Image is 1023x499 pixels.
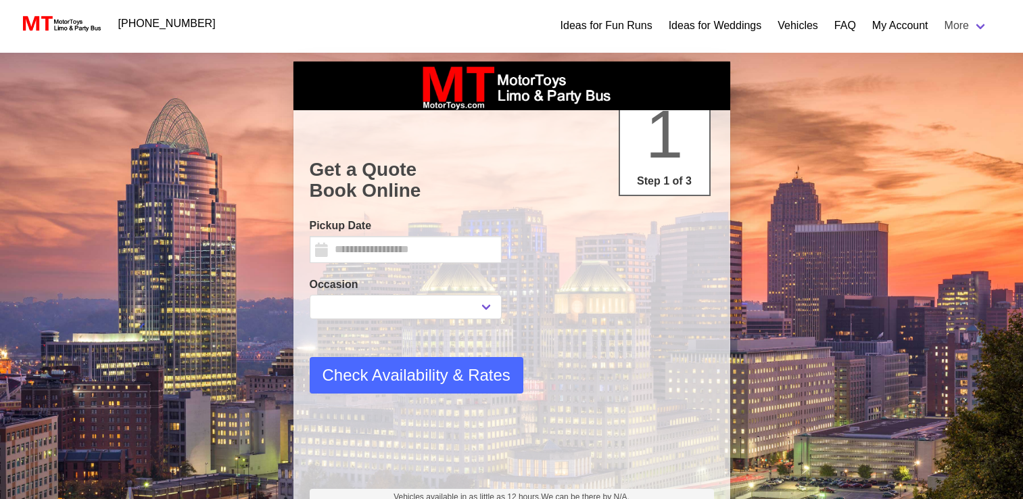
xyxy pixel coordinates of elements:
[310,218,502,234] label: Pickup Date
[872,18,928,34] a: My Account
[561,18,652,34] a: Ideas for Fun Runs
[19,14,102,33] img: MotorToys Logo
[323,363,510,387] span: Check Availability & Rates
[310,277,502,293] label: Occasion
[778,18,818,34] a: Vehicles
[625,173,704,189] p: Step 1 of 3
[669,18,762,34] a: Ideas for Weddings
[310,357,523,394] button: Check Availability & Rates
[936,12,996,39] a: More
[110,10,224,37] a: [PHONE_NUMBER]
[834,18,856,34] a: FAQ
[410,62,613,110] img: box_logo_brand.jpeg
[310,159,714,201] h1: Get a Quote Book Online
[646,96,684,172] span: 1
